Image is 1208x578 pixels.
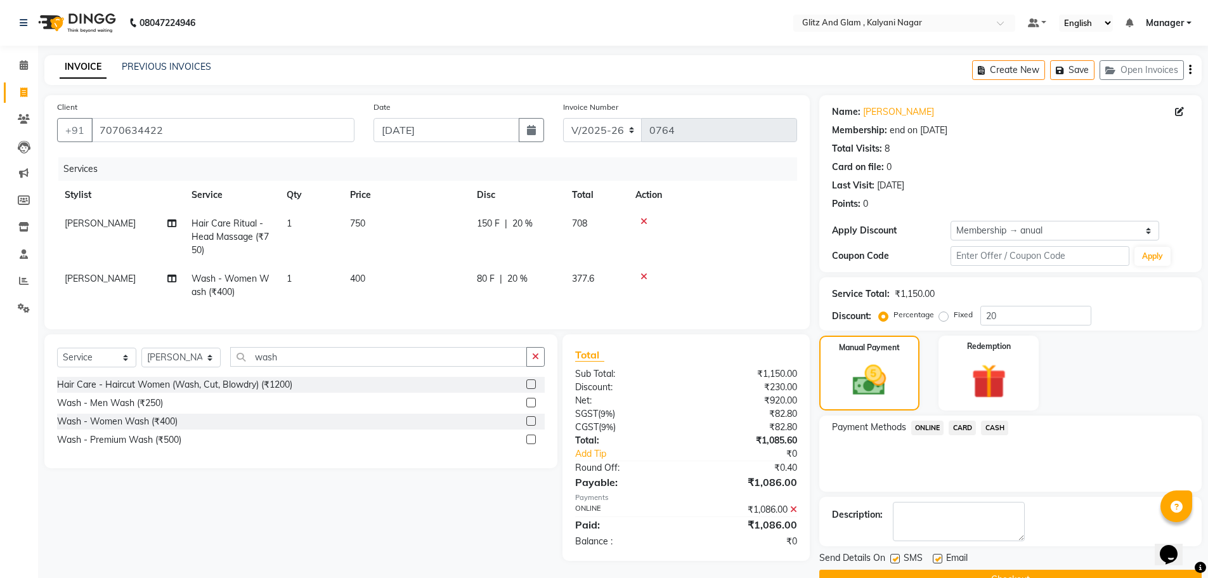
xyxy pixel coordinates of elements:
div: Description: [832,508,883,522]
a: PREVIOUS INVOICES [122,61,211,72]
a: Add Tip [566,447,706,461]
span: CARD [949,421,976,435]
th: Disc [469,181,564,209]
span: Hair Care Ritual - Head Massage (₹750) [192,218,269,256]
div: ₹0 [686,535,807,548]
div: 8 [885,142,890,155]
div: Payments [575,492,796,503]
span: 20 % [512,217,533,230]
label: Redemption [967,341,1011,352]
span: 9% [601,409,613,419]
span: CASH [981,421,1008,435]
span: 20 % [507,272,528,286]
div: [DATE] [877,179,904,192]
div: ₹0.40 [686,461,807,475]
div: Discount: [566,381,686,394]
div: Services [58,157,807,181]
div: ₹1,086.00 [686,517,807,532]
div: Points: [832,197,861,211]
span: 80 F [477,272,495,286]
div: Service Total: [832,287,890,301]
div: ONLINE [566,503,686,516]
label: Manual Payment [839,342,900,353]
span: Manager [1146,16,1184,30]
div: ₹1,150.00 [686,367,807,381]
span: 708 [572,218,587,229]
span: 150 F [477,217,500,230]
span: CGST [575,421,599,433]
div: Total Visits: [832,142,882,155]
div: ₹82.80 [686,421,807,434]
th: Stylist [57,181,184,209]
div: Net: [566,394,686,407]
span: 9% [601,422,613,432]
span: SGST [575,408,598,419]
div: ₹0 [706,447,807,461]
label: Percentage [893,309,934,320]
span: [PERSON_NAME] [65,273,136,284]
div: ₹1,150.00 [895,287,935,301]
th: Service [184,181,279,209]
span: Total [575,348,604,362]
label: Date [373,102,391,113]
span: SMS [904,551,923,567]
div: Wash - Men Wash (₹250) [57,397,163,410]
th: Price [342,181,469,209]
div: ₹82.80 [686,407,807,421]
button: +91 [57,118,93,142]
th: Action [628,181,797,209]
span: 1 [287,273,292,284]
div: 0 [887,161,892,174]
div: ₹230.00 [686,381,807,394]
div: ( ) [566,421,686,434]
div: 0 [863,197,868,211]
span: 1 [287,218,292,229]
div: end on [DATE] [890,124,947,137]
div: Card on file: [832,161,884,174]
button: Create New [972,60,1045,80]
label: Fixed [954,309,973,320]
div: Apply Discount [832,224,951,237]
span: [PERSON_NAME] [65,218,136,229]
button: Save [1050,60,1094,80]
input: Enter Offer / Coupon Code [951,246,1129,266]
th: Total [564,181,628,209]
a: [PERSON_NAME] [863,105,934,119]
span: ONLINE [911,421,944,435]
div: ( ) [566,407,686,421]
div: Sub Total: [566,367,686,381]
img: _cash.svg [842,361,897,400]
div: Total: [566,434,686,447]
div: Balance : [566,535,686,548]
label: Client [57,102,77,113]
iframe: chat widget [1155,527,1195,565]
img: logo [32,5,119,41]
span: Wash - Women Wash (₹400) [192,273,270,298]
span: Send Details On [819,551,885,567]
div: Coupon Code [832,249,951,263]
div: ₹1,086.00 [686,503,807,516]
span: | [500,272,502,286]
div: Wash - Women Wash (₹400) [57,415,178,428]
span: Payment Methods [832,421,906,434]
label: Invoice Number [563,102,618,113]
div: ₹920.00 [686,394,807,407]
div: Payable: [566,475,686,490]
button: Apply [1134,247,1171,266]
div: ₹1,086.00 [686,475,807,490]
div: Round Off: [566,461,686,475]
b: 08047224946 [140,5,195,41]
div: Paid: [566,517,686,532]
input: Search or Scan [230,347,527,367]
div: Membership: [832,124,887,137]
div: Hair Care - Haircut Women (Wash, Cut, Blowdry) (₹1200) [57,378,292,391]
input: Search by Name/Mobile/Email/Code [91,118,354,142]
span: | [505,217,507,230]
div: Name: [832,105,861,119]
button: Open Invoices [1100,60,1184,80]
span: 377.6 [572,273,594,284]
img: _gift.svg [961,360,1017,403]
span: Email [946,551,968,567]
span: 750 [350,218,365,229]
a: INVOICE [60,56,107,79]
